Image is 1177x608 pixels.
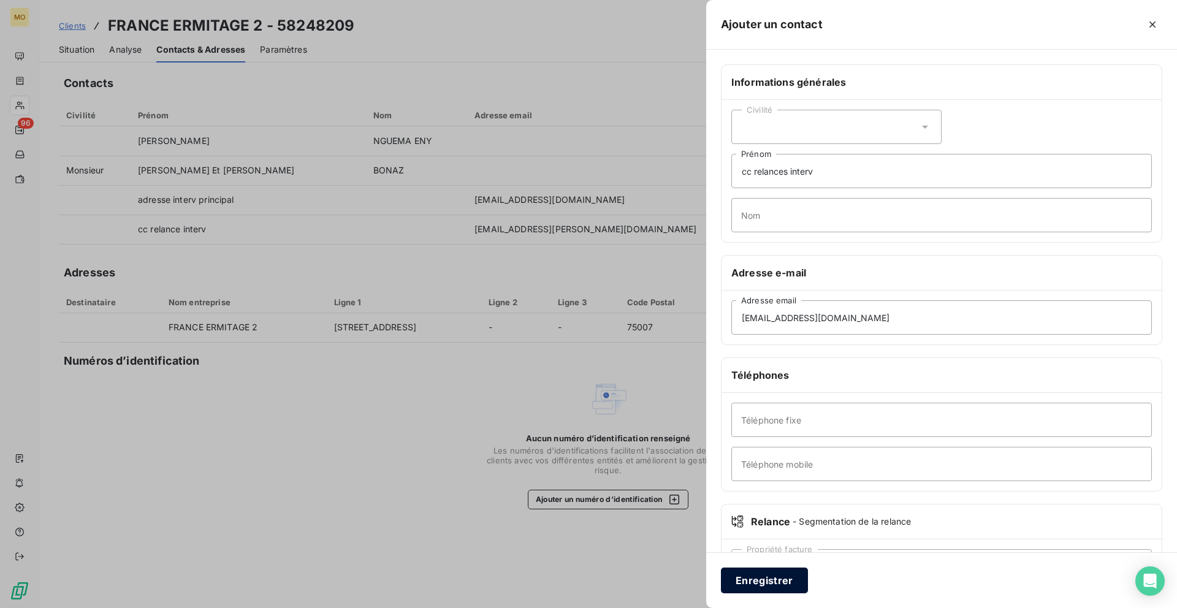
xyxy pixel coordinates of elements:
input: placeholder [731,300,1152,335]
span: - Segmentation de la relance [793,515,911,528]
button: Enregistrer [721,568,808,593]
input: placeholder [731,447,1152,481]
h5: Ajouter un contact [721,16,823,33]
h6: Téléphones [731,368,1152,382]
input: placeholder [731,403,1152,437]
div: Relance [731,514,1152,529]
h6: Adresse e-mail [731,265,1152,280]
input: placeholder [731,198,1152,232]
div: Open Intercom Messenger [1135,566,1165,596]
h6: Informations générales [731,75,1152,89]
input: placeholder [731,154,1152,188]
